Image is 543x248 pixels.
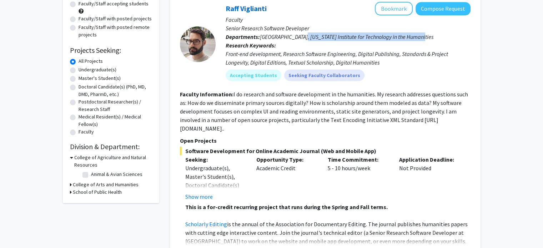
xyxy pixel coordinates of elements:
[70,142,152,151] h2: Division & Department:
[328,155,388,164] p: Time Commitment:
[5,216,30,243] iframe: Chat
[79,98,152,113] label: Postdoctoral Researcher(s) / Research Staff
[394,155,465,201] div: Not Provided
[73,181,139,188] h3: College of Arts and Humanities
[226,33,260,40] b: Departments:
[79,83,152,98] label: Doctoral Candidate(s) (PhD, MD, DMD, PharmD, etc.)
[260,33,433,40] span: [GEOGRAPHIC_DATA], [US_STATE] Institute for Technology in the Humanities
[74,154,152,169] h3: College of Agriculture and Natural Resources
[284,70,364,81] mat-chip: Seeking Faculty Collaborators
[226,15,471,24] p: Faculty
[185,221,227,228] a: Scholarly Editing
[226,70,281,81] mat-chip: Accepting Students
[70,46,152,55] h2: Projects Seeking:
[79,57,103,65] label: All Projects
[180,91,468,132] fg-read-more: I do research and software development in the humanities. My research addresses questions such as...
[79,66,116,74] label: Undergraduate(s)
[226,42,276,49] b: Research Keywords:
[322,155,394,201] div: 5 - 10 hours/week
[79,15,152,22] label: Faculty/Staff with posted projects
[79,75,121,82] label: Master's Student(s)
[251,155,322,201] div: Academic Credit
[79,24,152,39] label: Faculty/Staff with posted remote projects
[416,2,471,15] button: Compose Request to Raff Viglianti
[399,155,460,164] p: Application Deadline:
[180,91,233,98] b: Faculty Information:
[256,155,317,164] p: Opportunity Type:
[185,164,246,207] div: Undergraduate(s), Master's Student(s), Doctoral Candidate(s) (PhD, MD, DMD, PharmD, etc.)
[91,171,142,178] label: Animal & Avian Sciences
[180,147,471,155] span: Software Development for Online Academic Journal (Web and Mobile App)
[79,128,94,136] label: Faculty
[73,188,122,196] h3: School of Public Health
[180,136,471,145] p: Open Projects
[185,155,246,164] p: Seeking:
[226,24,471,32] p: Senior Research Software Developer
[375,2,413,15] button: Add Raff Viglianti to Bookmarks
[185,192,213,201] button: Show more
[185,203,388,211] strong: This is a for-credit recurring project that runs during the Spring and Fall terms.
[226,50,471,67] div: Front-end development, Research Software Engineering, Digital Publishing, Standards & Project Lon...
[226,4,267,13] a: Raff Viglianti
[79,113,152,128] label: Medical Resident(s) / Medical Fellow(s)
